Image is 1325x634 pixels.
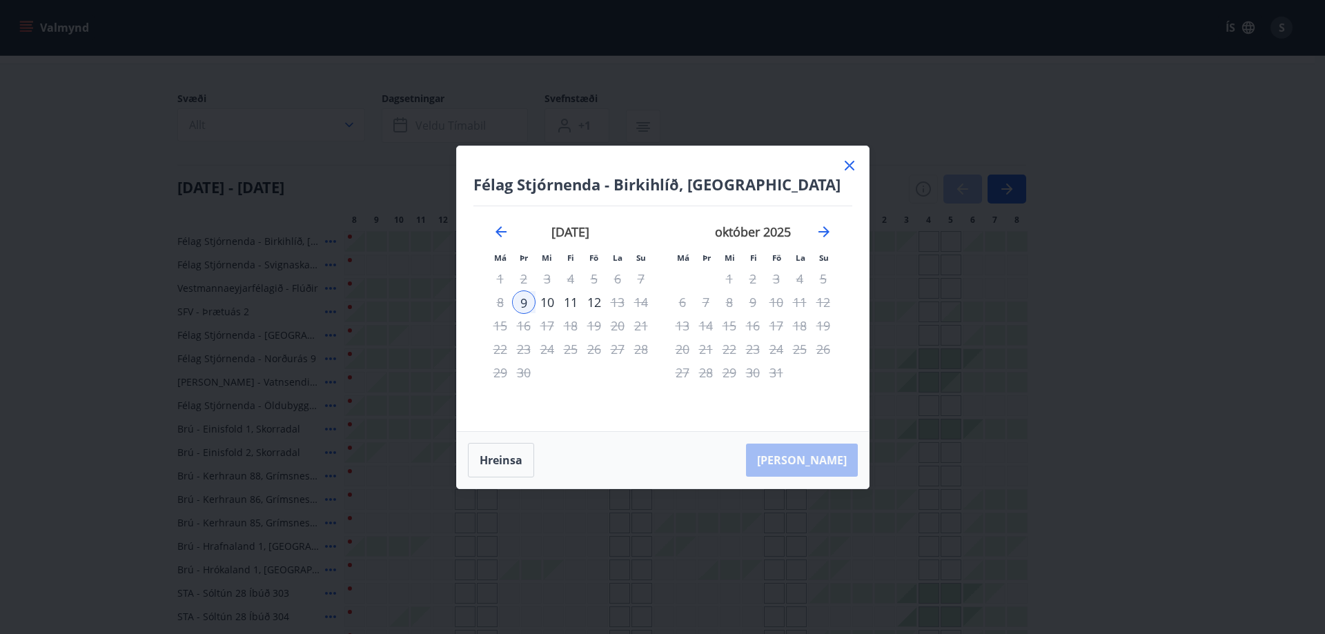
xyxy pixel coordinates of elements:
[536,267,559,290] td: Not available. miðvikudagur, 3. september 2025
[606,267,629,290] td: Not available. laugardagur, 6. september 2025
[582,290,606,314] div: Aðeins útritun í boði
[788,337,812,361] td: Not available. laugardagur, 25. október 2025
[559,290,582,314] td: Choose fimmtudagur, 11. september 2025 as your check-out date. It’s available.
[559,267,582,290] td: Not available. fimmtudagur, 4. september 2025
[715,224,791,240] strong: október 2025
[788,267,812,290] td: Not available. laugardagur, 4. október 2025
[812,337,835,361] td: Not available. sunnudagur, 26. október 2025
[559,337,582,361] td: Not available. fimmtudagur, 25. september 2025
[765,337,788,361] div: Aðeins útritun í boði
[816,224,832,240] div: Move forward to switch to the next month.
[741,361,765,384] td: Not available. fimmtudagur, 30. október 2025
[559,314,582,337] td: Not available. fimmtudagur, 18. september 2025
[582,290,606,314] td: Choose föstudagur, 12. september 2025 as your check-out date. It’s available.
[606,337,629,361] td: Not available. laugardagur, 27. september 2025
[473,206,852,415] div: Calendar
[606,290,629,314] td: Not available. laugardagur, 13. september 2025
[512,290,536,314] td: Selected as start date. þriðjudagur, 9. september 2025
[489,314,512,337] td: Not available. mánudagur, 15. september 2025
[636,252,646,263] small: Su
[765,267,788,290] td: Not available. föstudagur, 3. október 2025
[582,314,606,337] div: Aðeins útritun í boði
[613,252,622,263] small: La
[694,361,718,384] td: Not available. þriðjudagur, 28. október 2025
[765,267,788,290] div: Aðeins útritun í boði
[765,337,788,361] td: Not available. föstudagur, 24. október 2025
[473,174,852,195] h4: Félag Stjórnenda - Birkihlíð, [GEOGRAPHIC_DATA]
[765,361,788,384] div: Aðeins útritun í boði
[741,337,765,361] td: Not available. fimmtudagur, 23. október 2025
[582,337,606,361] td: Not available. föstudagur, 26. september 2025
[512,337,536,361] td: Not available. þriðjudagur, 23. september 2025
[694,314,718,337] td: Not available. þriðjudagur, 14. október 2025
[741,290,765,314] td: Not available. fimmtudagur, 9. október 2025
[536,337,559,361] td: Not available. miðvikudagur, 24. september 2025
[520,252,528,263] small: Þr
[750,252,757,263] small: Fi
[741,314,765,337] div: Aðeins útritun í boði
[718,314,741,337] td: Not available. miðvikudagur, 15. október 2025
[536,290,559,314] div: 10
[765,361,788,384] td: Not available. föstudagur, 31. október 2025
[494,252,507,263] small: Má
[718,337,741,361] td: Not available. miðvikudagur, 22. október 2025
[512,290,536,314] div: 9
[694,290,718,314] td: Not available. þriðjudagur, 7. október 2025
[489,290,512,314] td: Not available. mánudagur, 8. september 2025
[671,361,694,384] td: Not available. mánudagur, 27. október 2025
[765,314,788,337] td: Not available. föstudagur, 17. október 2025
[741,267,765,290] td: Not available. fimmtudagur, 2. október 2025
[718,361,741,384] td: Not available. miðvikudagur, 29. október 2025
[772,252,781,263] small: Fö
[493,224,509,240] div: Move backward to switch to the previous month.
[582,314,606,337] td: Not available. föstudagur, 19. september 2025
[741,314,765,337] td: Not available. fimmtudagur, 16. október 2025
[629,314,653,337] td: Not available. sunnudagur, 21. september 2025
[582,267,606,290] td: Not available. föstudagur, 5. september 2025
[718,267,741,290] td: Not available. miðvikudagur, 1. október 2025
[551,224,589,240] strong: [DATE]
[671,337,694,361] td: Not available. mánudagur, 20. október 2025
[677,252,689,263] small: Má
[489,361,512,384] td: Not available. mánudagur, 29. september 2025
[812,290,835,314] td: Not available. sunnudagur, 12. október 2025
[489,337,512,361] td: Not available. mánudagur, 22. september 2025
[629,290,653,314] td: Not available. sunnudagur, 14. september 2025
[512,314,536,337] td: Not available. þriðjudagur, 16. september 2025
[671,314,694,337] td: Not available. mánudagur, 13. október 2025
[606,314,629,337] td: Not available. laugardagur, 20. september 2025
[796,252,805,263] small: La
[567,252,574,263] small: Fi
[812,267,835,290] td: Not available. sunnudagur, 5. október 2025
[512,361,536,384] td: Not available. þriðjudagur, 30. september 2025
[489,267,512,290] td: Not available. mánudagur, 1. september 2025
[536,290,559,314] td: Choose miðvikudagur, 10. september 2025 as your check-out date. It’s available.
[629,267,653,290] td: Not available. sunnudagur, 7. september 2025
[468,443,534,477] button: Hreinsa
[512,267,536,290] td: Not available. þriðjudagur, 2. september 2025
[788,290,812,314] td: Not available. laugardagur, 11. október 2025
[812,314,835,337] td: Not available. sunnudagur, 19. október 2025
[718,290,741,314] td: Not available. miðvikudagur, 8. október 2025
[703,252,711,263] small: Þr
[629,337,653,361] td: Not available. sunnudagur, 28. september 2025
[788,314,812,337] td: Not available. laugardagur, 18. október 2025
[819,252,829,263] small: Su
[725,252,735,263] small: Mi
[536,314,559,337] td: Not available. miðvikudagur, 17. september 2025
[671,290,694,314] td: Not available. mánudagur, 6. október 2025
[559,290,582,314] div: 11
[694,337,718,361] td: Not available. þriðjudagur, 21. október 2025
[765,290,788,314] div: Aðeins útritun í boði
[542,252,552,263] small: Mi
[765,290,788,314] td: Not available. föstudagur, 10. október 2025
[589,252,598,263] small: Fö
